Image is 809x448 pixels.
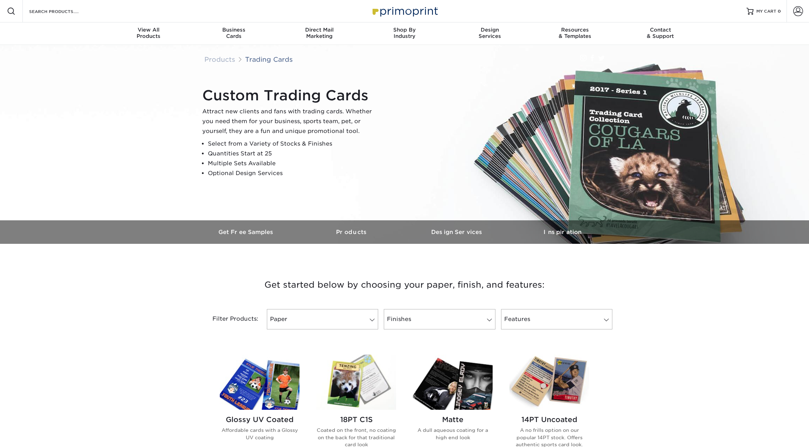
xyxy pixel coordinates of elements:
[208,139,378,149] li: Select from a Variety of Stocks & Finishes
[362,22,447,45] a: Shop ByIndustry
[447,27,532,39] div: Services
[267,309,378,329] a: Paper
[194,309,264,329] div: Filter Products:
[106,27,191,39] div: Products
[618,27,703,39] div: & Support
[369,4,440,19] img: Primoprint
[106,22,191,45] a: View AllProducts
[447,27,532,33] span: Design
[532,27,618,39] div: & Templates
[194,220,299,244] a: Get Free Samples
[299,229,404,235] h3: Products
[756,8,776,14] span: MY CART
[208,168,378,178] li: Optional Design Services
[208,159,378,168] li: Multiple Sets Available
[277,22,362,45] a: Direct MailMarketing
[106,27,191,33] span: View All
[618,22,703,45] a: Contact& Support
[447,22,532,45] a: DesignServices
[208,149,378,159] li: Quantities Start at 25
[202,107,378,136] p: Attract new clients and fans with trading cards. Whether you need them for your business, sports ...
[199,269,610,301] h3: Get started below by choosing your paper, finish, and features:
[532,22,618,45] a: Resources& Templates
[316,427,396,448] p: Coated on the front, no coating on the back for that traditional card look
[220,427,300,441] p: Affordable cards with a Glossy UV coating
[510,229,615,235] h3: Inspiration
[202,87,378,104] h1: Custom Trading Cards
[509,427,589,448] p: A no frills option on our popular 14PT stock. Offers authentic sports card look.
[28,7,97,15] input: SEARCH PRODUCTS.....
[191,27,277,39] div: Cards
[413,427,493,441] p: A dull aqueous coating for a high end look
[316,415,396,424] h2: 18PT C1S
[618,27,703,33] span: Contact
[510,220,615,244] a: Inspiration
[362,27,447,39] div: Industry
[277,27,362,39] div: Marketing
[413,415,493,424] h2: Matte
[404,220,510,244] a: Design Services
[316,355,396,410] img: 18PT C1S Trading Cards
[220,415,300,424] h2: Glossy UV Coated
[778,9,781,14] span: 0
[204,55,235,63] a: Products
[509,355,589,410] img: 14PT Uncoated Trading Cards
[509,415,589,424] h2: 14PT Uncoated
[245,55,293,63] a: Trading Cards
[299,220,404,244] a: Products
[362,27,447,33] span: Shop By
[404,229,510,235] h3: Design Services
[191,22,277,45] a: BusinessCards
[220,355,300,410] img: Glossy UV Coated Trading Cards
[191,27,277,33] span: Business
[413,355,493,410] img: Matte Trading Cards
[501,309,612,329] a: Features
[532,27,618,33] span: Resources
[194,229,299,235] h3: Get Free Samples
[277,27,362,33] span: Direct Mail
[384,309,495,329] a: Finishes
